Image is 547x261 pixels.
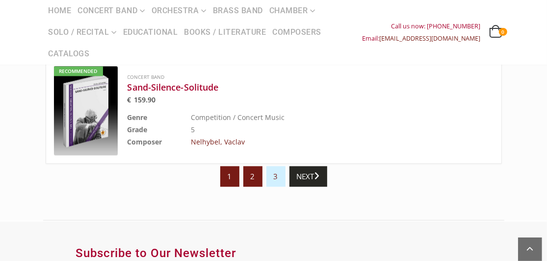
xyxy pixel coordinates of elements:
[46,22,120,43] a: Solo / Recital
[363,20,481,32] div: Call us now: [PHONE_NUMBER]
[191,111,444,123] td: Competition / Concert Music
[499,28,507,36] span: 0
[220,166,239,187] span: 1
[191,137,245,146] a: Nelhybel, Vaclav
[270,22,325,43] a: Composers
[243,166,262,187] a: 2
[128,137,162,146] b: Composer
[54,66,118,155] a: Recommended
[289,166,327,187] a: Next
[128,95,156,104] bdi: 159.90
[128,81,444,93] a: Sand-Silence-Solitude
[54,66,103,76] div: Recommended
[128,95,131,104] span: €
[363,32,481,45] div: Email:
[380,34,481,43] a: [EMAIL_ADDRESS][DOMAIN_NAME]
[46,246,266,261] h2: Subscribe to Our Newsletter
[120,22,181,43] a: Educational
[128,113,148,122] b: Genre
[182,22,269,43] a: Books / Literature
[191,123,444,136] td: 5
[46,43,93,65] a: Catalogs
[128,125,148,134] b: Grade
[266,166,286,187] a: 3
[128,73,165,80] a: Concert Band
